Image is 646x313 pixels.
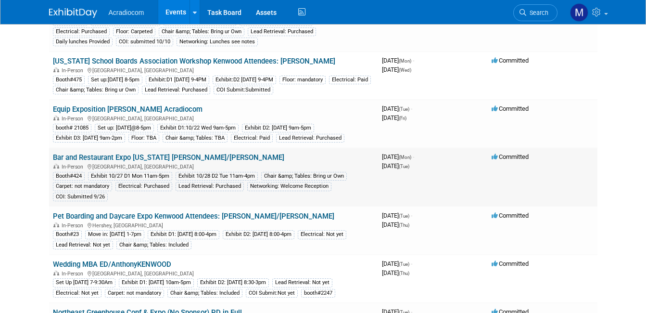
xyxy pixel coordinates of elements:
[411,212,412,219] span: -
[279,76,326,84] div: Floor: mandatory
[62,67,86,74] span: In-Person
[301,289,335,298] div: booth#2247
[53,27,110,36] div: Electrical: Purchased
[53,86,139,94] div: Chair &amp; Tables: Bring ur Own
[492,153,529,160] span: Committed
[214,86,273,94] div: COI Submit:Submitted
[53,241,113,249] div: Lead Retrieval: Not yet
[157,124,239,132] div: Exhibit D1:10/22 Wed 9am-5pm
[399,155,411,160] span: (Mon)
[116,38,173,46] div: COI: submitted 10/10
[399,271,409,276] span: (Thu)
[382,114,406,121] span: [DATE]
[177,38,258,46] div: Networking: Lunches see notes
[119,278,194,287] div: Exhibit D1: [DATE] 10am-5pm
[382,260,412,267] span: [DATE]
[113,27,155,36] div: Floor: Carpeted
[492,57,529,64] span: Committed
[53,182,112,191] div: Carpet: not mandatory
[382,153,414,160] span: [DATE]
[116,241,191,249] div: Chair &amp; Tables: Included
[492,260,529,267] span: Committed
[95,124,154,132] div: Set up: [DATE]@8-5pm
[88,172,172,181] div: Exhibit 10/27 D1 Mon 11am-5pm
[176,182,244,191] div: Lead Retrieval: Purchased
[382,57,414,64] span: [DATE]
[242,124,314,132] div: Exhibit D2: [DATE] 9am-5pm
[399,213,409,219] span: (Tue)
[399,67,411,73] span: (Wed)
[399,164,409,169] span: (Tue)
[53,105,203,114] a: Equip Exposition [PERSON_NAME] Acradiocom
[159,27,244,36] div: Chair &amp; Tables: Bring ur Own
[148,230,219,239] div: Exhibit D1: [DATE] 8:00-4pm
[382,269,409,276] span: [DATE]
[88,76,142,84] div: Set up:[DATE] 8-5pm
[399,261,409,267] span: (Tue)
[382,66,411,73] span: [DATE]
[53,134,125,143] div: Exhibit D3: [DATE] 9am-2pm
[62,271,86,277] span: In-Person
[176,172,258,181] div: Exhibit 10/28 D2 Tue 11am-4pm
[146,76,209,84] div: Exhibit:D1 [DATE] 9-4PM
[53,212,334,221] a: Pet Boarding and Daycare Expo Kenwood Attendees: [PERSON_NAME]/[PERSON_NAME]
[85,230,144,239] div: Move in: [DATE] 1-7pm
[163,134,228,143] div: Chair &amp; Tables: TBA
[399,106,409,112] span: (Tue)
[382,162,409,170] span: [DATE]
[413,153,414,160] span: -
[413,57,414,64] span: -
[53,76,85,84] div: Booth#475
[197,278,269,287] div: Exhibit D2: [DATE] 8:30-3pm
[53,66,374,74] div: [GEOGRAPHIC_DATA], [GEOGRAPHIC_DATA]
[53,271,59,275] img: In-Person Event
[53,193,108,201] div: COI: Submitted 9/26
[53,38,113,46] div: Daily lunches Provided
[53,114,374,122] div: [GEOGRAPHIC_DATA], [GEOGRAPHIC_DATA]
[53,124,91,132] div: booth# 21085
[128,134,159,143] div: Floor: TBA
[53,260,171,269] a: Wedding MBA ED/AnthonyKENWOOD
[399,58,411,64] span: (Mon)
[53,221,374,229] div: Hershey, [GEOGRAPHIC_DATA]
[272,278,332,287] div: Lead Retrieval: Not yet
[526,9,548,16] span: Search
[62,116,86,122] span: In-Person
[62,222,86,229] span: In-Person
[53,289,101,298] div: Electrical: Not yet
[53,153,284,162] a: Bar and Restaurant Expo [US_STATE] [PERSON_NAME]/[PERSON_NAME]
[53,57,335,65] a: [US_STATE] School Boards Association Workshop Kenwood Attendees: [PERSON_NAME]
[492,212,529,219] span: Committed
[382,221,409,228] span: [DATE]
[513,4,557,21] a: Search
[53,269,374,277] div: [GEOGRAPHIC_DATA], [GEOGRAPHIC_DATA]
[276,134,344,143] div: Lead Retrieval: Purchased
[246,289,298,298] div: COI Submit:Not yet
[382,105,412,112] span: [DATE]
[399,222,409,228] span: (Thu)
[105,289,164,298] div: Carpet: not mandatory
[411,105,412,112] span: -
[298,230,346,239] div: Electrical: Not yet
[213,76,276,84] div: Exhibit:D2 [DATE] 9-4PM
[329,76,371,84] div: Electrical: Paid
[223,230,294,239] div: Exhibit D2: [DATE] 8:00-4pm
[62,164,86,170] span: In-Person
[53,222,59,227] img: In-Person Event
[109,9,144,16] span: Acradiocom
[167,289,242,298] div: Chair &amp; Tables: Included
[53,172,85,181] div: Booth#424
[411,260,412,267] span: -
[261,172,347,181] div: Chair &amp; Tables: Bring ur Own
[53,164,59,169] img: In-Person Event
[142,86,210,94] div: Lead Retrieval: Purchased
[53,116,59,120] img: In-Person Event
[53,278,115,287] div: Set Up [DATE] 7-9:30Am
[570,3,588,22] img: Mike Pascuzzi
[53,162,374,170] div: [GEOGRAPHIC_DATA], [GEOGRAPHIC_DATA]
[53,67,59,72] img: In-Person Event
[248,27,316,36] div: Lead Retrieval: Purchased
[492,105,529,112] span: Committed
[49,8,97,18] img: ExhibitDay
[115,182,172,191] div: Electrical: Purchased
